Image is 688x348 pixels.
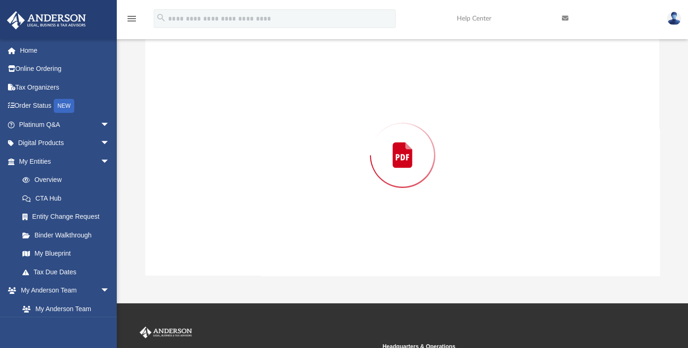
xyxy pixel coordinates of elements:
a: Home [7,41,124,60]
img: User Pic [667,12,681,25]
a: Online Ordering [7,60,124,78]
a: Tax Due Dates [13,263,124,281]
a: Binder Walkthrough [13,226,124,244]
a: My Entitiesarrow_drop_down [7,152,124,171]
span: arrow_drop_down [100,152,119,171]
a: Overview [13,171,124,189]
img: Anderson Advisors Platinum Portal [138,327,194,339]
span: arrow_drop_down [100,281,119,300]
a: Digital Productsarrow_drop_down [7,134,124,153]
a: My Anderson Team [13,299,114,318]
a: menu [126,18,137,24]
span: arrow_drop_down [100,115,119,134]
i: menu [126,13,137,24]
span: arrow_drop_down [100,134,119,153]
a: My Anderson Teamarrow_drop_down [7,281,119,300]
a: Entity Change Request [13,208,124,226]
img: Anderson Advisors Platinum Portal [4,11,89,29]
a: My Blueprint [13,244,119,263]
a: Tax Organizers [7,78,124,97]
i: search [156,13,166,23]
a: Platinum Q&Aarrow_drop_down [7,115,124,134]
div: Preview [145,10,660,276]
div: NEW [54,99,74,113]
a: CTA Hub [13,189,124,208]
a: Order StatusNEW [7,97,124,116]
